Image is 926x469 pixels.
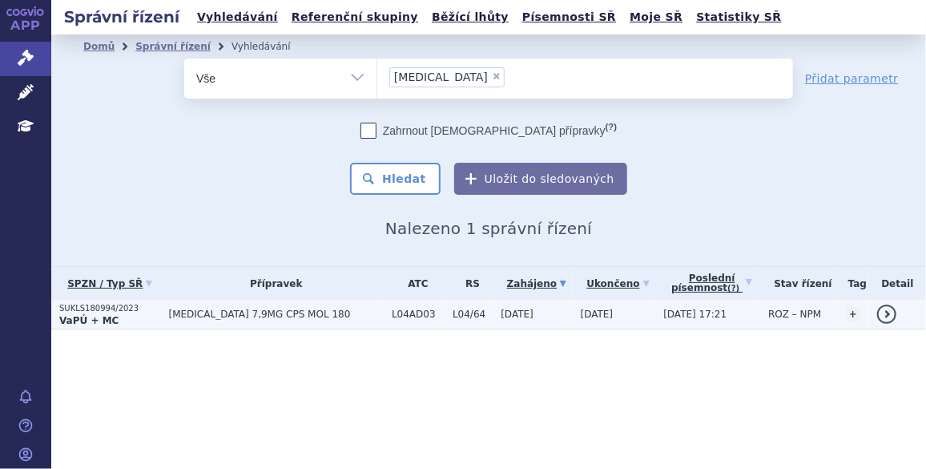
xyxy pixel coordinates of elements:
span: [MEDICAL_DATA] [394,71,488,83]
span: [DATE] [501,309,533,320]
a: Domů [83,41,115,52]
span: Nalezeno 1 správní řízení [385,219,592,238]
a: Referenční skupiny [287,6,423,28]
th: RS [445,267,493,300]
a: detail [877,305,896,324]
a: Písemnosti SŘ [517,6,621,28]
span: [MEDICAL_DATA] 7,9MG CPS MOL 180 [169,309,384,320]
a: Poslednípísemnost(?) [663,267,760,300]
abbr: (?) [606,122,617,132]
abbr: (?) [727,284,739,293]
th: Tag [838,267,869,300]
th: ATC [384,267,445,300]
a: Správní řízení [135,41,211,52]
a: Ukončeno [581,273,656,295]
span: L04AD03 [392,309,445,320]
span: L04/64 [453,309,493,320]
li: Vyhledávání [231,34,312,59]
th: Přípravek [161,267,384,300]
span: [DATE] [581,309,614,320]
a: Vyhledávání [192,6,283,28]
a: SPZN / Typ SŘ [59,273,161,295]
a: Moje SŘ [625,6,687,28]
label: Zahrnout [DEMOGRAPHIC_DATA] přípravky [360,123,617,139]
span: [DATE] 17:21 [663,309,727,320]
strong: VaPÚ + MC [59,315,119,326]
th: Stav řízení [760,267,838,300]
th: Detail [869,267,926,300]
span: ROZ – NPM [768,309,821,320]
input: [MEDICAL_DATA] [509,67,518,87]
button: Uložit do sledovaných [454,163,627,195]
a: Zahájeno [501,273,572,295]
a: Statistiky SŘ [691,6,786,28]
p: SUKLS180994/2023 [59,303,161,314]
button: Hledat [350,163,441,195]
a: + [846,307,860,321]
a: Přidat parametr [805,71,899,87]
h2: Správní řízení [51,6,192,28]
a: Běžící lhůty [427,6,513,28]
span: × [492,71,501,81]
